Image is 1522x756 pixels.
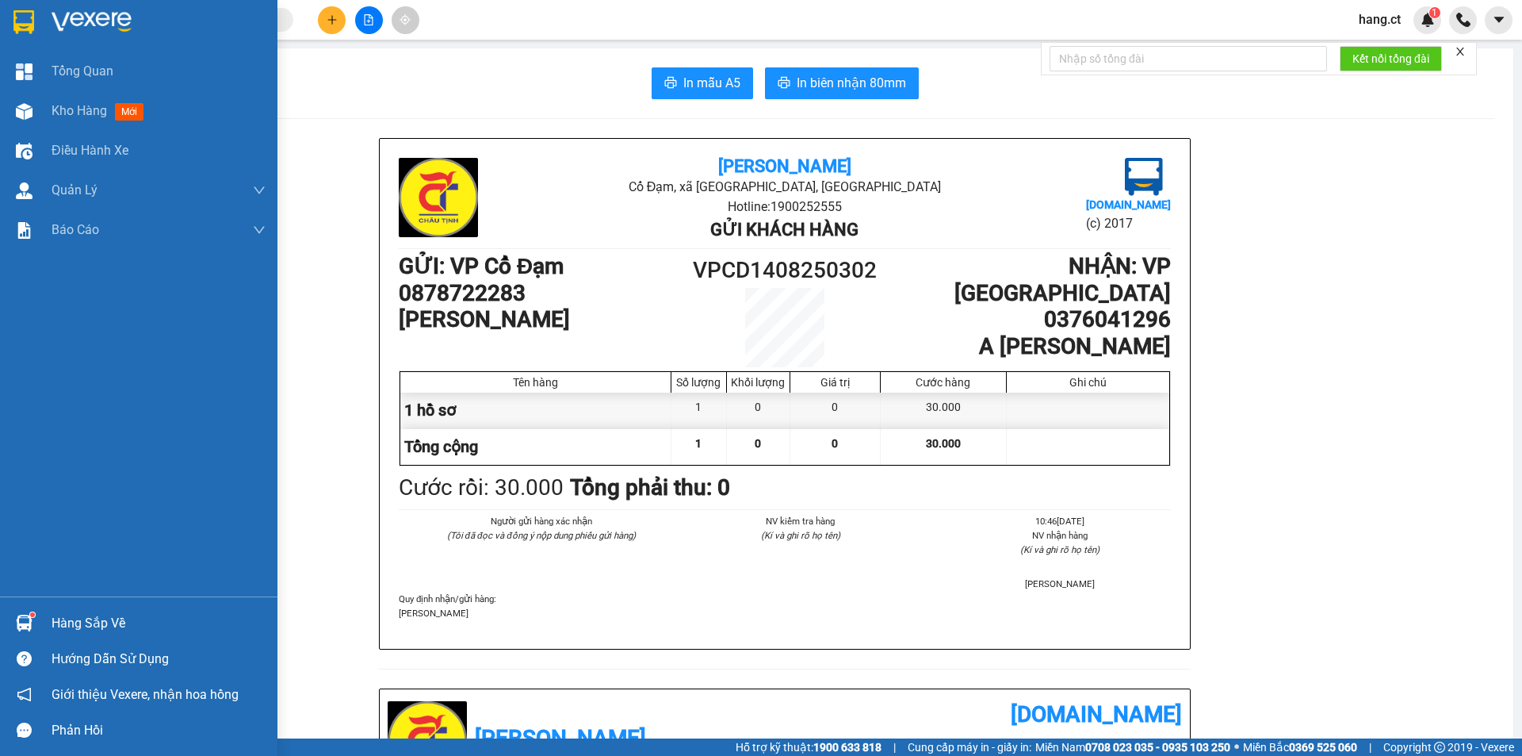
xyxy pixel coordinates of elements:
[16,182,33,199] img: warehouse-icon
[115,103,143,121] span: mới
[1434,742,1445,753] span: copyright
[16,615,33,631] img: warehouse-icon
[570,474,730,501] b: Tổng phải thu: 0
[664,76,677,91] span: printer
[16,222,33,239] img: solution-icon
[52,647,266,671] div: Hướng dẫn sử dụng
[950,514,1171,528] li: 10:46[DATE]
[761,530,840,541] i: (Kí và ghi rõ họ tên)
[1346,10,1413,29] span: hang.ct
[690,514,911,528] li: NV kiểm tra hàng
[954,253,1171,306] b: NHẬN : VP [GEOGRAPHIC_DATA]
[727,393,790,428] div: 0
[1011,376,1165,389] div: Ghi chú
[52,612,266,635] div: Hàng sắp về
[447,530,636,541] i: (Tôi đã đọc và đồng ý nộp dung phiếu gửi hàng)
[1289,741,1357,754] strong: 0369 525 060
[475,725,646,751] b: [PERSON_NAME]
[675,376,722,389] div: Số lượng
[755,437,761,450] span: 0
[327,14,338,25] span: plus
[253,224,266,236] span: down
[813,741,881,754] strong: 1900 633 818
[318,6,346,34] button: plus
[652,67,753,99] button: printerIn mẫu A5
[1035,739,1230,756] span: Miền Nam
[1086,213,1171,233] li: (c) 2017
[950,528,1171,543] li: NV nhận hàng
[1125,158,1163,196] img: logo.jpg
[399,592,1171,620] div: Quy định nhận/gửi hàng :
[1429,7,1440,18] sup: 1
[253,184,266,197] span: down
[52,719,266,743] div: Phản hồi
[1085,741,1230,754] strong: 0708 023 035 - 0935 103 250
[881,306,1171,333] h1: 0376041296
[765,67,919,99] button: printerIn biên nhận 80mm
[1456,13,1470,27] img: phone-icon
[16,103,33,120] img: warehouse-icon
[392,6,419,34] button: aim
[688,253,881,288] h1: VPCD1408250302
[1050,46,1327,71] input: Nhập số tổng đài
[399,280,688,307] h1: 0878722283
[908,739,1031,756] span: Cung cấp máy in - giấy in:
[363,14,374,25] span: file-add
[832,437,838,450] span: 0
[1086,198,1171,211] b: [DOMAIN_NAME]
[400,393,671,428] div: 1 hồ sơ
[404,376,667,389] div: Tên hàng
[695,437,702,450] span: 1
[17,651,32,666] span: question-circle
[355,6,383,34] button: file-add
[1243,739,1357,756] span: Miền Bắc
[399,158,478,237] img: logo.jpg
[885,376,1002,389] div: Cước hàng
[400,14,411,25] span: aim
[52,685,239,704] span: Giới thiệu Vexere, nhận hoa hồng
[16,63,33,80] img: dashboard-icon
[1020,544,1099,555] i: (Kí và ghi rõ họ tên)
[736,739,881,756] span: Hỗ trợ kỹ thuật:
[710,220,859,240] b: Gửi khách hàng
[926,437,961,450] span: 30.000
[683,73,740,93] span: In mẫu A5
[950,577,1171,591] li: [PERSON_NAME]
[17,687,32,702] span: notification
[1352,50,1429,67] span: Kết nối tổng đài
[52,103,107,118] span: Kho hàng
[1369,739,1371,756] span: |
[430,514,652,528] li: Người gửi hàng xác nhận
[731,376,786,389] div: Khối lượng
[30,612,35,617] sup: 1
[527,177,1042,197] li: Cổ Đạm, xã [GEOGRAPHIC_DATA], [GEOGRAPHIC_DATA]
[1421,13,1435,27] img: icon-new-feature
[52,180,98,200] span: Quản Lý
[13,10,34,34] img: logo-vxr
[718,156,851,176] b: [PERSON_NAME]
[794,376,876,389] div: Giá trị
[778,76,790,91] span: printer
[881,393,1007,428] div: 30.000
[52,61,113,81] span: Tổng Quan
[671,393,727,428] div: 1
[1234,744,1239,750] span: ⚪️
[52,220,99,240] span: Báo cáo
[881,333,1171,360] h1: A [PERSON_NAME]
[16,143,33,159] img: warehouse-icon
[893,739,896,756] span: |
[1011,701,1182,727] b: [DOMAIN_NAME]
[1492,13,1506,27] span: caret-down
[399,306,688,333] h1: [PERSON_NAME]
[797,73,906,93] span: In biên nhận 80mm
[52,140,128,160] span: Điều hành xe
[399,470,564,505] div: Cước rồi : 30.000
[1485,6,1512,34] button: caret-down
[1455,46,1466,57] span: close
[1432,7,1437,18] span: 1
[790,393,881,428] div: 0
[404,437,478,456] span: Tổng cộng
[1340,46,1442,71] button: Kết nối tổng đài
[399,253,564,279] b: GỬI : VP Cổ Đạm
[399,606,1171,620] p: [PERSON_NAME]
